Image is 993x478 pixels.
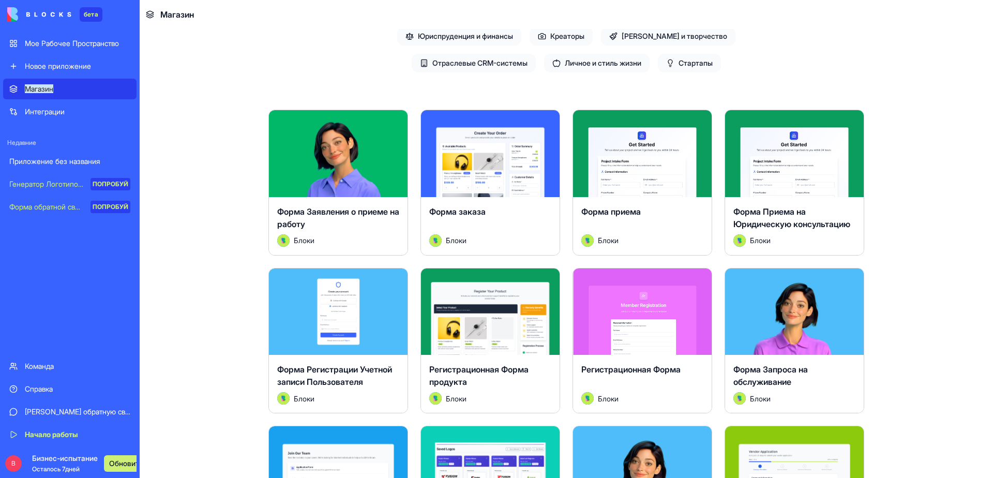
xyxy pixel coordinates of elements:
[725,268,864,414] a: Форма Запроса на обслуживаниеАватарБлоки
[598,236,619,245] ya-tr-span: Блоки
[11,459,16,468] ya-tr-span: B
[725,110,864,256] a: Форма Приема на Юридическую консультациюАватарБлоки
[581,392,594,405] img: Аватар
[429,364,529,387] ya-tr-span: Регистрационная Форма продукта
[418,31,513,41] ya-tr-span: Юриспруденция и финансы
[565,58,641,68] ya-tr-span: Личное и стиль жизни
[7,139,36,146] ya-tr-span: Недавние
[32,454,98,462] ya-tr-span: Бизнес-испытание
[294,236,314,245] ya-tr-span: Блоки
[277,206,399,229] ya-tr-span: Форма Заявления о приеме на работу
[277,364,392,387] ya-tr-span: Форма Регистрации Учетной записи Пользователя
[7,7,71,22] img: логотип
[446,394,467,403] ya-tr-span: Блоки
[573,110,712,256] a: Форма приемаАватарБлоки
[104,455,148,472] button: Обновить
[3,151,137,172] a: Приложение без названия
[3,174,137,195] a: Генератор Логотипов с искусственным ИнтеллектомПОПРОБУЙ
[733,234,746,247] img: Аватар
[9,180,188,188] ya-tr-span: Генератор Логотипов с искусственным Интеллектом
[750,236,771,245] ya-tr-span: Блоки
[9,202,86,211] ya-tr-span: Форма обратной связи
[65,465,80,473] ya-tr-span: дней
[7,7,102,22] a: бета
[25,430,78,439] ya-tr-span: Начало работы
[581,234,594,247] img: Аватар
[3,101,137,122] a: Интеграции
[160,9,194,20] ya-tr-span: Магазин
[429,206,486,217] ya-tr-span: Форма заказа
[3,401,137,422] a: [PERSON_NAME] обратную связь
[429,392,442,405] img: Аватар
[93,203,128,211] ya-tr-span: ПОПРОБУЙ
[420,110,560,256] a: Форма заказаАватарБлоки
[432,58,528,68] ya-tr-span: Отраслевые CRM-системы
[679,58,713,68] ya-tr-span: Стартапы
[3,424,137,445] a: Начало работы
[3,379,137,399] a: Справка
[25,107,65,116] ya-tr-span: Интеграции
[277,392,290,405] img: Аватар
[550,31,584,41] ya-tr-span: Креаторы
[84,10,98,18] ya-tr-span: бета
[104,455,128,472] a: Обновить
[25,62,91,70] ya-tr-span: Новое приложение
[109,458,143,469] ya-tr-span: Обновить
[268,268,408,414] a: Форма Регистрации Учетной записи ПользователяАватарБлоки
[3,33,137,54] a: Мое Рабочее Пространство
[25,384,53,393] ya-tr-span: Справка
[9,157,100,166] ya-tr-span: Приложение без названия
[277,234,290,247] img: Аватар
[3,197,137,217] a: Форма обратной связиПОПРОБУЙ
[25,39,119,48] ya-tr-span: Мое Рабочее Пространство
[446,236,467,245] ya-tr-span: Блоки
[733,392,746,405] img: Аватар
[573,268,712,414] a: Регистрационная ФормаАватарБлоки
[25,362,54,370] ya-tr-span: Команда
[429,234,442,247] img: Аватар
[25,407,136,416] ya-tr-span: [PERSON_NAME] обратную связь
[733,364,808,387] ya-tr-span: Форма Запроса на обслуживание
[420,268,560,414] a: Регистрационная Форма продуктаАватарБлоки
[32,465,65,473] ya-tr-span: Осталось 7
[3,56,137,77] a: Новое приложение
[733,206,850,229] ya-tr-span: Форма Приема на Юридическую консультацию
[25,84,53,93] ya-tr-span: Магазин
[93,180,128,188] ya-tr-span: ПОПРОБУЙ
[268,110,408,256] a: Форма Заявления о приеме на работуАватарБлоки
[750,394,771,403] ya-tr-span: Блоки
[294,394,314,403] ya-tr-span: Блоки
[622,31,727,41] ya-tr-span: [PERSON_NAME] и творчество
[3,356,137,377] a: Команда
[581,206,641,217] ya-tr-span: Форма приема
[3,79,137,99] a: Магазин
[581,364,681,375] ya-tr-span: Регистрационная Форма
[598,394,619,403] ya-tr-span: Блоки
